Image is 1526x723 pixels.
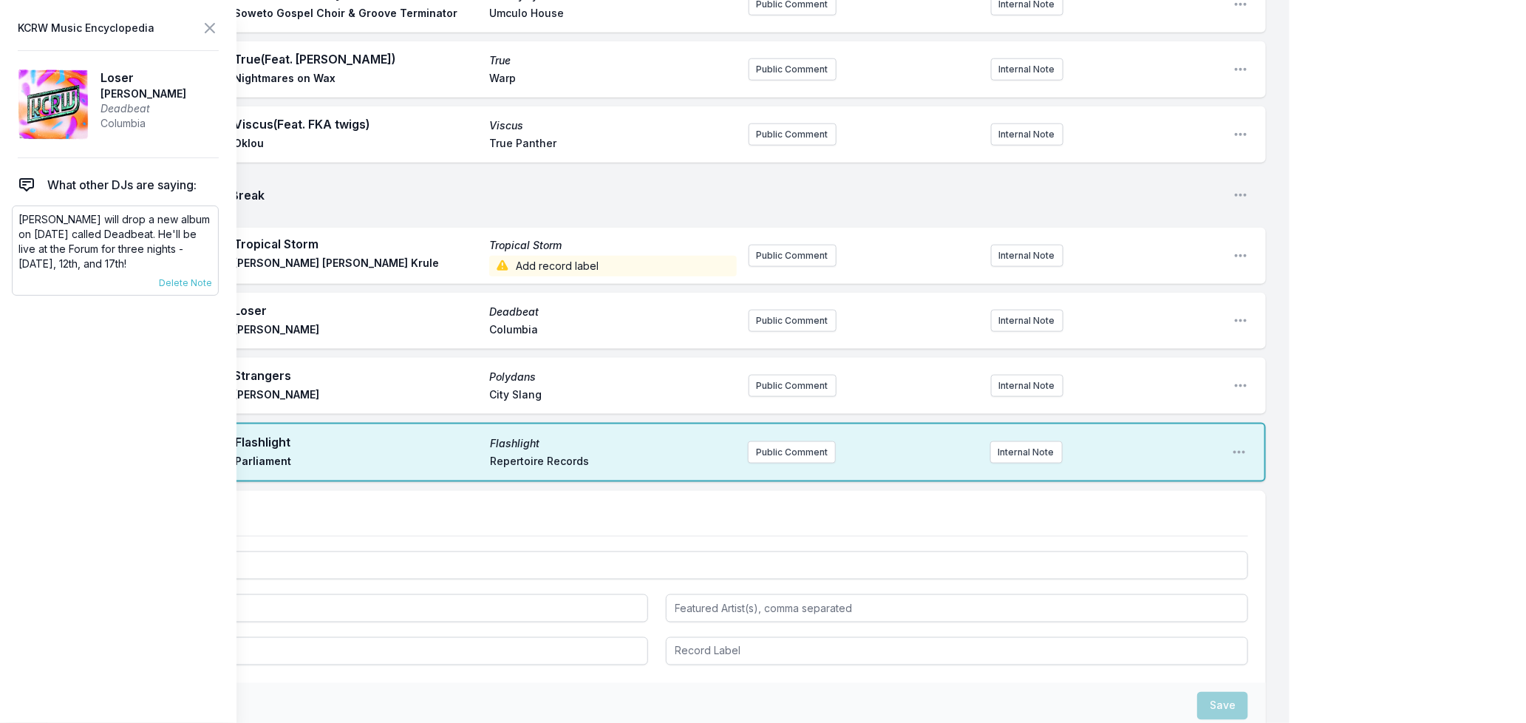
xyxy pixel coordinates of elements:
[1232,445,1247,460] button: Open playlist item options
[749,375,837,397] button: Public Comment
[235,454,481,472] span: Parliament
[101,86,186,101] span: [PERSON_NAME]
[489,118,736,133] span: Viscus
[489,6,736,24] span: Umculo House
[101,101,186,116] span: Deadbeat
[234,6,480,24] span: Soweto Gospel Choir & Groove Terminator
[489,387,736,405] span: City Slang
[749,58,837,81] button: Public Comment
[1233,313,1248,328] button: Open playlist item options
[1197,692,1248,720] button: Save
[231,186,1222,204] span: Break
[65,594,648,622] input: Artist
[234,50,480,68] span: True (Feat. [PERSON_NAME])
[991,375,1063,397] button: Internal Note
[748,441,836,464] button: Public Comment
[18,18,154,38] span: KCRW Music Encyclopedia
[489,53,736,68] span: True
[489,238,736,253] span: Tropical Storm
[1233,62,1248,77] button: Open playlist item options
[65,551,1248,580] input: Track Title
[1233,127,1248,142] button: Open playlist item options
[18,212,212,271] p: [PERSON_NAME] will drop a new album on [DATE] called Deadbeat. He'll be live at the Forum for thr...
[991,123,1063,146] button: Internal Note
[991,245,1063,267] button: Internal Note
[489,136,736,154] span: True Panther
[991,310,1063,332] button: Internal Note
[489,322,736,340] span: Columbia
[489,305,736,319] span: Deadbeat
[234,115,480,133] span: Viscus (Feat. FKA twigs)
[1233,248,1248,263] button: Open playlist item options
[234,71,480,89] span: Nightmares on Wax
[234,136,480,154] span: Oklou
[18,69,89,140] img: Deadbeat
[234,367,480,384] span: Strangers
[1233,188,1248,203] button: Open playlist item options
[234,256,480,276] span: [PERSON_NAME] [PERSON_NAME] Krule
[490,436,736,451] span: Flashlight
[749,123,837,146] button: Public Comment
[47,176,197,194] span: What other DJs are saying:
[490,454,736,472] span: Repertoire Records
[235,433,481,451] span: Flashlight
[666,637,1249,665] input: Record Label
[159,277,212,289] span: Delete Note
[489,370,736,384] span: Polydans
[489,256,736,276] span: Add record label
[234,322,480,340] span: [PERSON_NAME]
[489,71,736,89] span: Warp
[1233,379,1248,393] button: Open playlist item options
[749,310,837,332] button: Public Comment
[666,594,1249,622] input: Featured Artist(s), comma separated
[101,116,186,131] span: Columbia
[234,302,480,319] span: Loser
[749,245,837,267] button: Public Comment
[65,637,648,665] input: Album Title
[991,58,1063,81] button: Internal Note
[101,69,186,86] span: Loser
[990,441,1063,464] button: Internal Note
[234,387,480,405] span: [PERSON_NAME]
[234,235,480,253] span: Tropical Storm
